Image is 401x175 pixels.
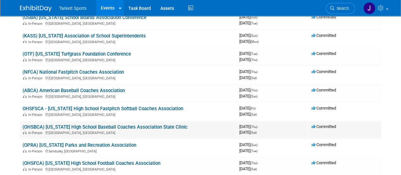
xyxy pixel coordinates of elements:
[239,106,257,111] span: [DATE]
[326,3,355,14] a: Search
[312,33,336,38] span: Committed
[23,131,27,134] img: In-Person Event
[312,69,336,74] span: Committed
[250,16,257,19] span: (Sun)
[28,40,44,44] span: In-Person
[250,22,257,25] span: (Tue)
[23,160,160,166] a: (OHSFCA) [US_STATE] High School Football Coaches Association
[59,6,87,11] span: Tarkett Sports
[23,58,27,61] img: In-Person Event
[258,142,259,147] span: -
[23,33,146,39] a: (KASS) [US_STATE] Association of School Superintendents
[28,131,44,135] span: In-Person
[23,148,234,153] div: Sandusky, [GEOGRAPHIC_DATA]
[250,70,257,74] span: (Thu)
[363,2,375,14] img: JC Field
[258,69,259,74] span: -
[250,113,257,116] span: (Sat)
[250,89,257,92] span: (Thu)
[312,51,336,56] span: Committed
[239,33,259,38] span: [DATE]
[239,39,259,44] span: [DATE]
[23,57,234,62] div: [GEOGRAPHIC_DATA], [GEOGRAPHIC_DATA]
[28,95,44,99] span: In-Person
[239,142,259,147] span: [DATE]
[23,40,27,43] img: In-Person Event
[23,51,131,57] a: (OTF) [US_STATE] Turfgrass Foundation Conference
[28,113,44,117] span: In-Person
[239,88,259,92] span: [DATE]
[239,112,257,117] span: [DATE]
[23,69,124,75] a: (NFCA) National Fastpitch Coaches Association
[23,21,234,26] div: [GEOGRAPHIC_DATA], [GEOGRAPHIC_DATA]
[250,131,257,134] span: (Sat)
[23,124,188,130] a: (OHSBCA) [US_STATE] High School Baseball Coaches Association State Clinic
[23,167,27,171] img: In-Person Event
[28,149,44,153] span: In-Person
[23,112,234,117] div: [GEOGRAPHIC_DATA], [GEOGRAPHIC_DATA]
[28,76,44,80] span: In-Person
[23,113,27,116] img: In-Person Event
[250,143,257,147] span: (Sun)
[20,5,52,12] img: ExhibitDay
[239,160,259,165] span: [DATE]
[312,15,336,19] span: Committed
[23,39,234,44] div: [GEOGRAPHIC_DATA], [GEOGRAPHIC_DATA]
[23,95,27,98] img: In-Person Event
[239,124,259,129] span: [DATE]
[23,142,136,148] a: (OPRA) [US_STATE] Parks and Recreation Association
[28,22,44,26] span: In-Person
[239,51,259,56] span: [DATE]
[250,58,257,62] span: (Thu)
[239,21,257,25] span: [DATE]
[250,34,257,37] span: (Sun)
[250,167,257,171] span: (Sat)
[28,58,44,62] span: In-Person
[23,130,234,135] div: [GEOGRAPHIC_DATA], [GEOGRAPHIC_DATA]
[258,124,259,129] span: -
[23,22,27,25] img: In-Person Event
[23,106,183,111] a: OHSFSCA - [US_STATE] High School Fastpitch Softball Coaches Association
[239,130,257,135] span: [DATE]
[312,88,336,92] span: Committed
[258,33,259,38] span: -
[23,149,27,152] img: In-Person Event
[23,94,234,99] div: [GEOGRAPHIC_DATA], [GEOGRAPHIC_DATA]
[250,40,259,44] span: (Mon)
[239,75,257,80] span: [DATE]
[23,15,146,20] a: (OSBA) [US_STATE] School Boards Association Conference
[239,15,259,19] span: [DATE]
[312,106,336,111] span: Committed
[23,88,125,93] a: (ABCA) American Baseball Coaches Association
[250,107,255,110] span: (Fri)
[239,148,257,153] span: [DATE]
[258,51,259,56] span: -
[258,15,259,19] span: -
[258,160,259,165] span: -
[312,124,336,129] span: Committed
[239,94,257,98] span: [DATE]
[28,167,44,172] span: In-Person
[258,88,259,92] span: -
[334,6,349,11] span: Search
[23,166,234,172] div: [GEOGRAPHIC_DATA], [GEOGRAPHIC_DATA]
[312,142,336,147] span: Committed
[250,52,257,56] span: (Tue)
[250,76,257,80] span: (Sat)
[239,166,257,171] span: [DATE]
[23,75,234,80] div: [GEOGRAPHIC_DATA], [GEOGRAPHIC_DATA]
[23,76,27,79] img: In-Person Event
[312,160,336,165] span: Committed
[239,69,259,74] span: [DATE]
[250,149,257,153] span: (Tue)
[239,57,257,62] span: [DATE]
[250,95,257,98] span: (Sun)
[250,161,257,165] span: (Thu)
[250,125,257,129] span: (Thu)
[256,106,257,111] span: -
